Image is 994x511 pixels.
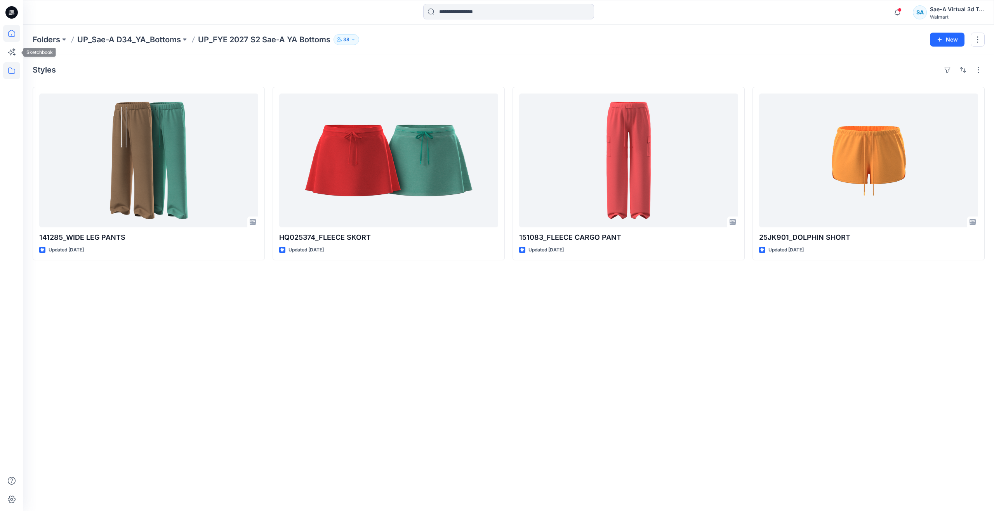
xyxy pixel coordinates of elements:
[759,232,978,243] p: 25JK901_DOLPHIN SHORT
[33,34,60,45] a: Folders
[930,14,984,20] div: Walmart
[49,246,84,254] p: Updated [DATE]
[198,34,330,45] p: UP_FYE 2027 S2 Sae-A YA Bottoms
[334,34,359,45] button: 38
[913,5,927,19] div: SA
[930,33,964,47] button: New
[279,232,498,243] p: HQ025374_FLEECE SKORT
[759,94,978,227] a: 25JK901_DOLPHIN SHORT
[39,94,258,227] a: 141285_WIDE LEG PANTS
[528,246,564,254] p: Updated [DATE]
[77,34,181,45] a: UP_Sae-A D34_YA_Bottoms
[768,246,804,254] p: Updated [DATE]
[279,94,498,227] a: HQ025374_FLEECE SKORT
[33,65,56,74] h4: Styles
[519,232,738,243] p: 151083_FLEECE CARGO PANT
[39,232,258,243] p: 141285_WIDE LEG PANTS
[930,5,984,14] div: Sae-A Virtual 3d Team
[519,94,738,227] a: 151083_FLEECE CARGO PANT
[343,35,349,44] p: 38
[288,246,324,254] p: Updated [DATE]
